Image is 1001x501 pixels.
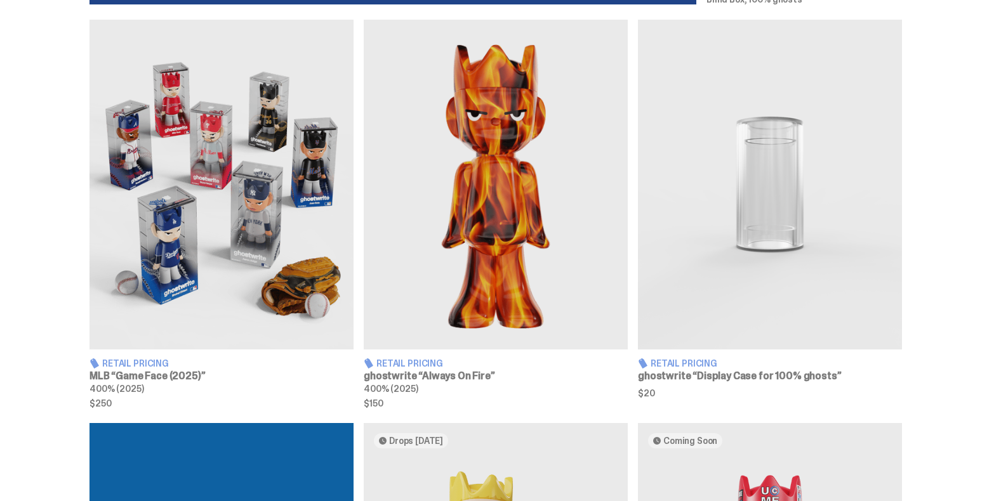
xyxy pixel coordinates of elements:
span: Retail Pricing [102,359,169,368]
span: 400% (2025) [89,383,143,394]
h3: ghostwrite “Always On Fire” [364,371,628,381]
span: 400% (2025) [364,383,418,394]
h3: MLB “Game Face (2025)” [89,371,354,381]
span: Retail Pricing [651,359,717,368]
a: Display Case for 100% ghosts Retail Pricing [638,20,902,407]
img: Always On Fire [364,20,628,349]
h3: ghostwrite “Display Case for 100% ghosts” [638,371,902,381]
a: Game Face (2025) Retail Pricing [89,20,354,407]
img: Display Case for 100% ghosts [638,20,902,349]
span: $20 [638,389,902,398]
span: Drops [DATE] [389,436,443,446]
img: Game Face (2025) [89,20,354,349]
a: Always On Fire Retail Pricing [364,20,628,407]
span: $150 [364,399,628,408]
span: $250 [89,399,354,408]
span: Retail Pricing [376,359,443,368]
span: Coming Soon [663,436,717,446]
